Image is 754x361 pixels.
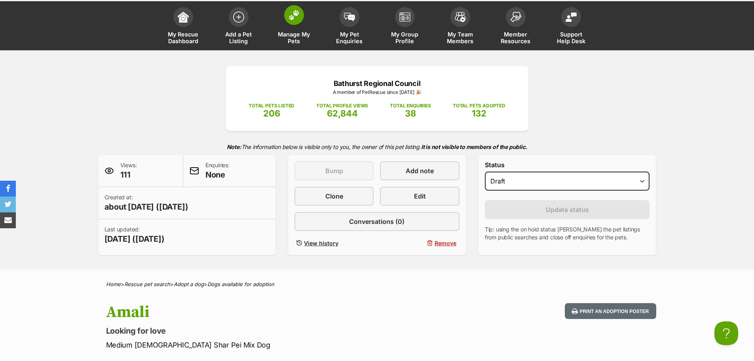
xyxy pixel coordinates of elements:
[238,89,517,96] p: A member of PetRescue since [DATE] 🎉
[205,161,230,180] p: Enquiries:
[104,201,188,212] span: about [DATE] ([DATE])
[104,193,188,212] p: Created at:
[249,102,294,109] p: TOTAL PETS LISTED
[390,102,431,109] p: TOTAL ENQUIRIES
[488,3,543,50] a: Member Resources
[546,205,589,214] span: Update status
[106,303,441,321] h1: Amali
[322,3,377,50] a: My Pet Enquiries
[399,12,410,22] img: group-profile-icon-3fa3cf56718a62981997c0bc7e787c4b2cf8bcc04b72c1350f741eb67cf2f40e.svg
[421,143,528,150] strong: It is not visible to members of the public.
[714,321,738,345] iframe: Help Scout Beacon - Open
[455,12,466,22] img: team-members-icon-5396bd8760b3fe7c0b43da4ab00e1e3bb1a5d9ba89233759b79545d2d3fc5d0d.svg
[276,31,312,44] span: Manage My Pets
[433,3,488,50] a: My Team Members
[238,78,517,89] p: Bathurst Regional Council
[211,3,266,50] a: Add a Pet Listing
[207,281,274,287] a: Dogs available for adoption
[165,31,201,44] span: My Rescue Dashboard
[178,11,189,23] img: dashboard-icon-eb2f2d2d3e046f16d808141f083e7271f6b2e854fb5c12c21221c1fb7104beca.svg
[553,31,589,44] span: Support Help Desk
[565,303,656,319] button: Print an adoption poster
[380,187,459,206] a: Edit
[98,139,656,155] p: The information below is visible only to you, the owner of this pet listing.
[227,143,241,150] strong: Note:
[380,237,459,249] button: Remove
[543,3,599,50] a: Support Help Desk
[498,31,534,44] span: Member Resources
[566,12,577,22] img: help-desk-icon-fdf02630f3aa405de69fd3d07c3f3aa587a6932b1a1747fa1d2bba05be0121f9.svg
[406,166,434,176] span: Add note
[205,169,230,180] span: None
[472,108,486,118] span: 132
[377,3,433,50] a: My Group Profile
[435,239,456,247] span: Remove
[443,31,478,44] span: My Team Members
[104,233,165,244] span: [DATE] ([DATE])
[266,3,322,50] a: Manage My Pets
[174,281,204,287] a: Adopt a dog
[294,161,374,180] button: Bump
[120,169,137,180] span: 111
[294,237,374,249] a: View history
[510,11,521,22] img: member-resources-icon-8e73f808a243e03378d46382f2149f9095a855e16c252ad45f914b54edf8863c.svg
[387,31,423,44] span: My Group Profile
[104,225,165,244] p: Last updated:
[380,161,459,180] a: Add note
[263,108,280,118] span: 206
[233,11,244,23] img: add-pet-listing-icon-0afa8454b4691262ce3f59096e99ab1cd57d4a30225e0717b998d2c9b9846f56.svg
[344,13,355,21] img: pet-enquiries-icon-7e3ad2cf08bfb03b45e93fb7055b45f3efa6380592205ae92323e6603595dc1f.svg
[221,31,256,44] span: Add a Pet Listing
[304,239,338,247] span: View history
[86,281,668,287] div: > > >
[294,212,460,231] a: Conversations (0)
[414,191,426,201] span: Edit
[294,187,374,206] a: Clone
[316,102,368,109] p: TOTAL PROFILE VIEWS
[106,340,441,350] p: Medium [DEMOGRAPHIC_DATA] Shar Pei Mix Dog
[327,108,358,118] span: 62,844
[106,281,121,287] a: Home
[485,225,650,241] p: Tip: using the on hold status [PERSON_NAME] the pet listings from public searches and close off e...
[349,217,405,226] span: Conversations (0)
[120,161,137,180] p: Views:
[405,108,416,118] span: 38
[453,102,505,109] p: TOTAL PETS ADOPTED
[124,281,170,287] a: Rescue pet search
[106,325,441,336] p: Looking for love
[325,191,343,201] span: Clone
[485,161,650,168] label: Status
[325,166,343,176] span: Bump
[332,31,367,44] span: My Pet Enquiries
[485,200,650,219] button: Update status
[156,3,211,50] a: My Rescue Dashboard
[289,10,300,20] img: manage-my-pets-icon-02211641906a0b7f246fdf0571729dbe1e7629f14944591b6c1af311fb30b64b.svg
